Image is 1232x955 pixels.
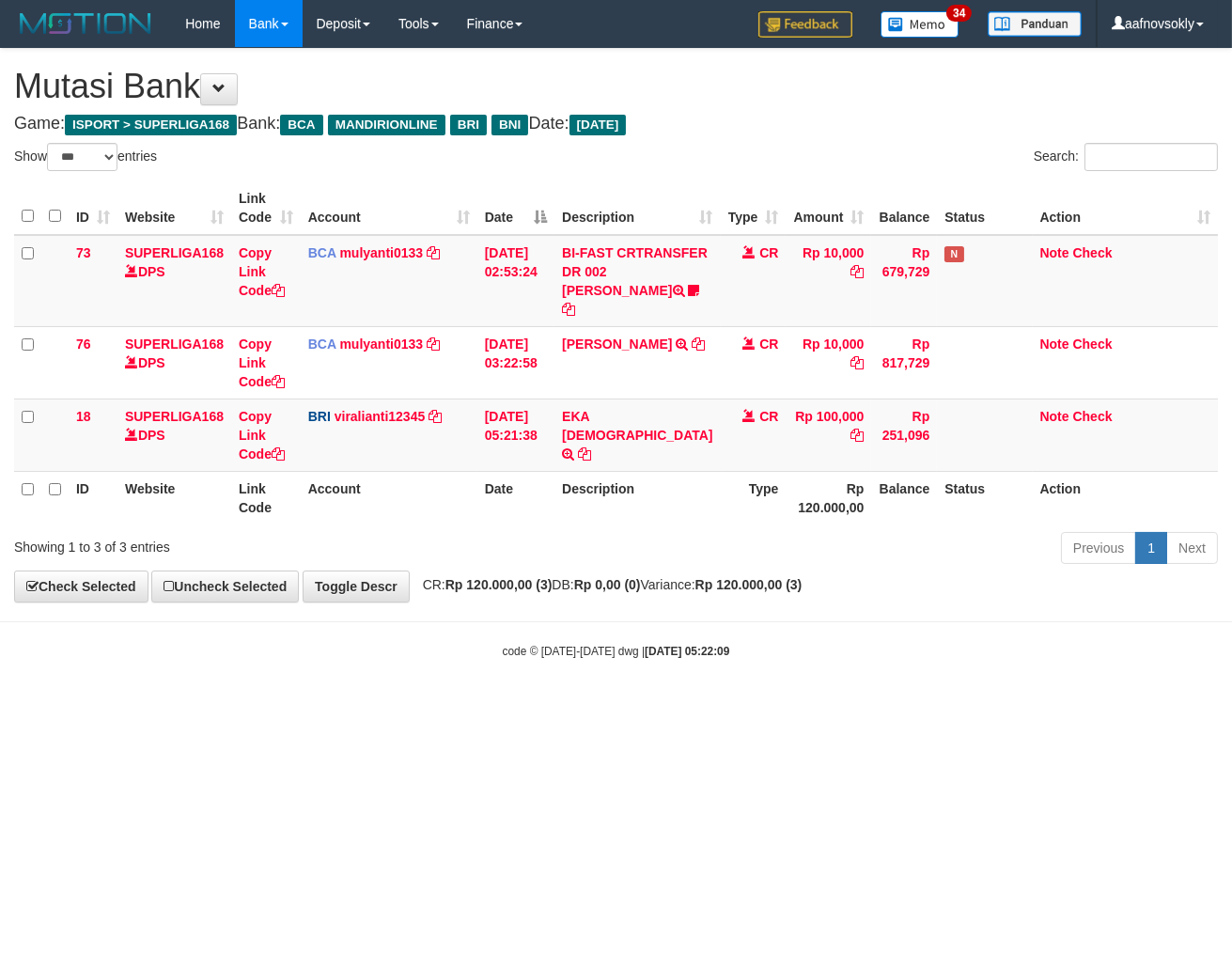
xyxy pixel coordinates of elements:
th: Description: activate to sort column ascending [554,181,720,235]
td: Rp 251,096 [871,399,937,471]
th: Date: activate to sort column descending [477,181,554,235]
span: BRI [450,115,487,135]
strong: [DATE] 05:22:09 [645,645,729,658]
a: Copy BI-FAST CRTRANSFER DR 002 MUHAMAD MADROJI to clipboard [562,302,575,317]
select: Showentries [47,143,117,171]
a: Check Selected [14,571,148,603]
a: [PERSON_NAME] [562,337,672,352]
td: BI-FAST CRTRANSFER DR 002 [PERSON_NAME] [554,235,720,327]
span: Has Note [944,246,963,262]
td: [DATE] 05:21:38 [477,399,554,471]
a: Previous [1061,532,1136,564]
h4: Game: Bank: Date: [14,115,1218,133]
img: Feedback.jpg [758,11,852,38]
th: Status [937,181,1032,235]
td: [DATE] 03:22:58 [477,326,554,399]
a: Copy Link Code [239,245,285,298]
th: Balance [871,181,937,235]
input: Search: [1084,143,1218,171]
a: Note [1040,337,1069,352]
th: ID: activate to sort column ascending [69,181,117,235]
span: 76 [76,337,91,352]
a: mulyanti0133 [339,337,423,352]
a: Copy DEWI PITRI NINGSIH to clipboard [692,337,705,352]
a: Copy Rp 10,000 to clipboard [850,355,864,370]
th: Website [117,471,231,524]
a: SUPERLIGA168 [125,409,224,424]
span: MANDIRIONLINE [328,115,445,135]
span: 18 [76,409,91,424]
small: code © [DATE]-[DATE] dwg | [503,645,730,658]
span: ISPORT > SUPERLIGA168 [65,115,237,135]
th: Date [477,471,554,524]
th: Rp 120.000,00 [786,471,871,524]
th: Balance [871,471,937,524]
a: Copy Rp 100,000 to clipboard [850,428,864,443]
td: Rp 100,000 [786,399,871,471]
th: Account: activate to sort column ascending [301,181,477,235]
span: BRI [308,409,331,424]
th: Account [301,471,477,524]
th: Action: activate to sort column ascending [1033,181,1218,235]
td: Rp 10,000 [786,326,871,399]
a: Copy EKA FRANSISKA to clipboard [578,446,591,462]
a: Copy mulyanti0133 to clipboard [427,245,440,260]
span: CR [759,245,778,260]
a: viralianti12345 [335,409,426,424]
a: Copy mulyanti0133 to clipboard [427,337,440,352]
td: Rp 10,000 [786,235,871,327]
a: Uncheck Selected [151,571,299,603]
th: Amount: activate to sort column ascending [786,181,871,235]
a: mulyanti0133 [339,245,423,260]
a: Note [1040,409,1069,424]
strong: Rp 120.000,00 (3) [695,577,803,592]
span: 73 [76,245,91,260]
td: Rp 679,729 [871,235,937,327]
td: Rp 817,729 [871,326,937,399]
span: [DATE] [569,115,627,135]
th: ID [69,471,117,524]
td: DPS [117,235,231,327]
th: Link Code: activate to sort column ascending [231,181,301,235]
a: EKA [DEMOGRAPHIC_DATA] [562,409,712,443]
a: SUPERLIGA168 [125,337,224,352]
td: DPS [117,399,231,471]
a: Copy Link Code [239,337,285,389]
span: BCA [308,337,336,352]
a: Copy viralianti12345 to clipboard [429,409,442,424]
img: MOTION_logo.png [14,9,157,38]
span: BNI [491,115,528,135]
th: Website: activate to sort column ascending [117,181,231,235]
td: DPS [117,326,231,399]
a: Note [1040,245,1069,260]
label: Show entries [14,143,157,171]
span: BCA [308,245,336,260]
a: Check [1073,245,1113,260]
h1: Mutasi Bank [14,68,1218,105]
strong: Rp 120.000,00 (3) [445,577,553,592]
th: Description [554,471,720,524]
img: Button%20Memo.svg [881,11,959,38]
label: Search: [1034,143,1218,171]
th: Type [721,471,787,524]
a: Check [1073,337,1113,352]
a: Next [1166,532,1218,564]
a: Toggle Descr [303,571,410,603]
div: Showing 1 to 3 of 3 entries [14,530,499,556]
span: CR [759,409,778,424]
span: CR: DB: Variance: [413,577,803,592]
span: CR [759,337,778,352]
th: Action [1033,471,1218,524]
th: Link Code [231,471,301,524]
span: 34 [946,5,972,22]
img: panduan.png [988,11,1082,37]
a: Copy Rp 10,000 to clipboard [850,264,864,279]
th: Status [937,471,1032,524]
a: Copy Link Code [239,409,285,462]
a: SUPERLIGA168 [125,245,224,260]
a: 1 [1135,532,1167,564]
td: [DATE] 02:53:24 [477,235,554,327]
a: Check [1073,409,1113,424]
strong: Rp 0,00 (0) [574,577,641,592]
span: BCA [280,115,322,135]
